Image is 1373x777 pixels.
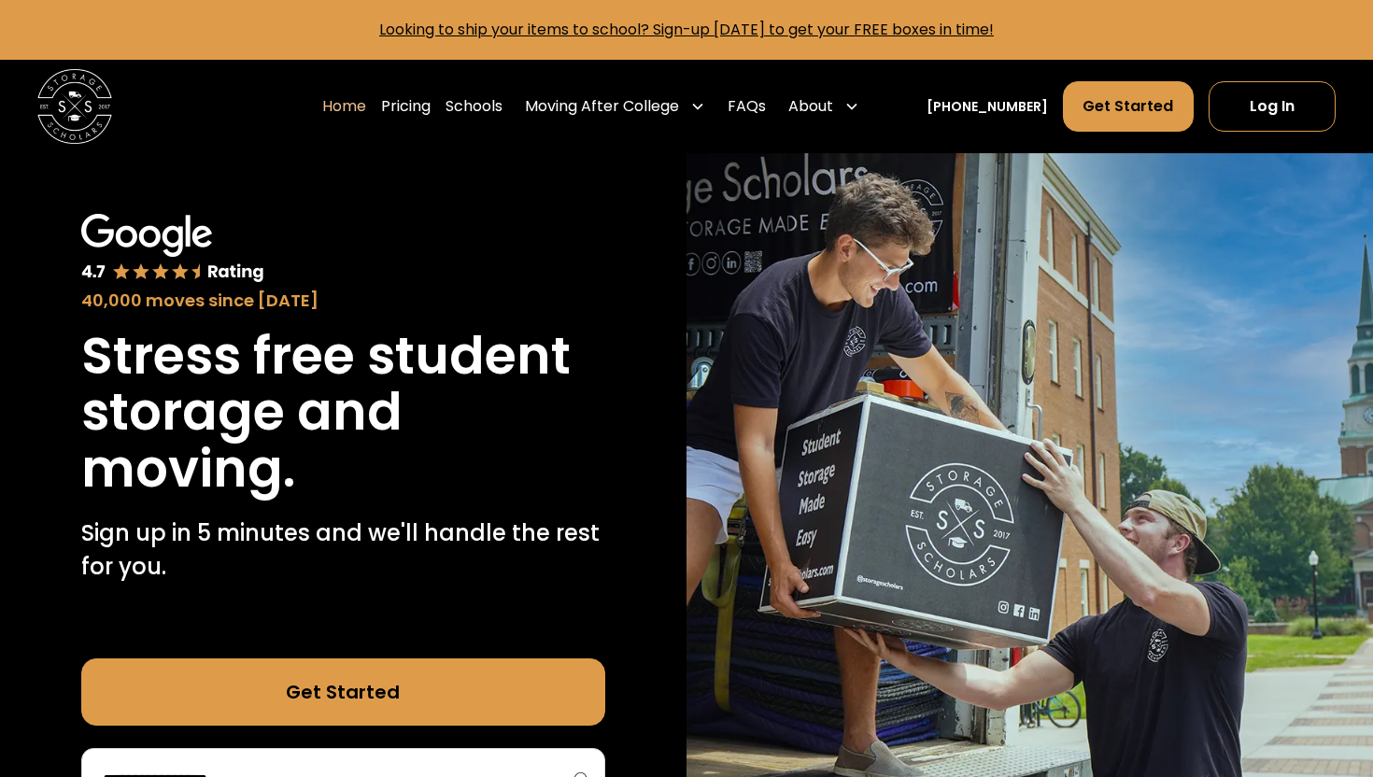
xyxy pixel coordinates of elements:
[517,80,713,133] div: Moving After College
[81,328,605,498] h1: Stress free student storage and moving.
[1063,81,1193,132] a: Get Started
[446,80,502,133] a: Schools
[381,80,431,133] a: Pricing
[1209,81,1336,132] a: Log In
[788,95,833,118] div: About
[525,95,679,118] div: Moving After College
[37,69,112,144] img: Storage Scholars main logo
[81,214,265,284] img: Google 4.7 star rating
[81,516,605,584] p: Sign up in 5 minutes and we'll handle the rest for you.
[81,288,605,313] div: 40,000 moves since [DATE]
[781,80,867,133] div: About
[81,658,605,726] a: Get Started
[37,69,112,144] a: home
[379,19,994,40] a: Looking to ship your items to school? Sign-up [DATE] to get your FREE boxes in time!
[927,97,1048,117] a: [PHONE_NUMBER]
[728,80,766,133] a: FAQs
[322,80,366,133] a: Home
